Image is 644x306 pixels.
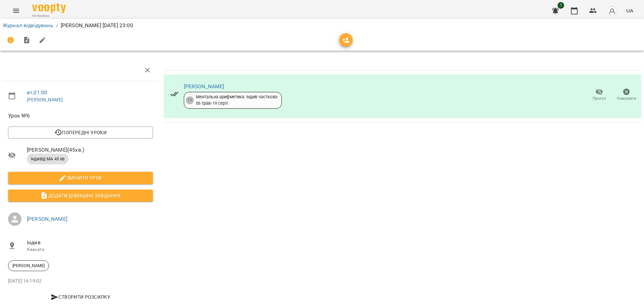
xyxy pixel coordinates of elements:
span: Індив [27,239,153,247]
a: [PERSON_NAME] [184,83,224,90]
a: Журнал відвідувань [3,22,53,29]
button: UA [624,4,636,17]
span: 1 [557,2,564,9]
div: [PERSON_NAME] [8,260,49,271]
span: Попередні уроки [13,129,148,137]
button: Прогул [586,86,613,104]
img: avatar_s.png [607,6,617,15]
span: For Business [32,14,66,18]
p: Кімната [27,246,153,253]
nav: breadcrumb [3,21,641,30]
li: / [56,21,58,30]
span: індивід МА 45 хв [27,156,68,162]
span: Скасувати [617,96,636,101]
img: Voopty Logo [32,3,66,13]
span: Прогул [593,96,606,101]
button: Змінити урок [8,172,153,184]
button: Створити розсилку [8,291,153,303]
div: Ментальна арифметика: Індив часткова 06 трав - 19 серп [196,94,277,106]
a: [PERSON_NAME] [27,97,63,102]
span: [PERSON_NAME] [8,263,49,269]
button: Додати домашнє завдання [8,190,153,202]
p: [PERSON_NAME] [DATE] 23:00 [61,21,133,30]
span: UA [626,7,633,14]
button: Скасувати [613,86,640,104]
span: Додати домашнє завдання [13,192,148,200]
span: Урок №6 [8,112,153,120]
p: [DATE] 16:19:02 [8,278,153,285]
a: вт , 01:00 [27,89,47,96]
span: Створити розсилку [11,293,150,301]
div: 15 [186,96,194,104]
a: [PERSON_NAME] [27,216,67,222]
span: Змінити урок [13,174,148,182]
button: Menu [8,3,24,19]
span: [PERSON_NAME] ( 45 хв. ) [27,146,153,154]
button: Попередні уроки [8,126,153,139]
